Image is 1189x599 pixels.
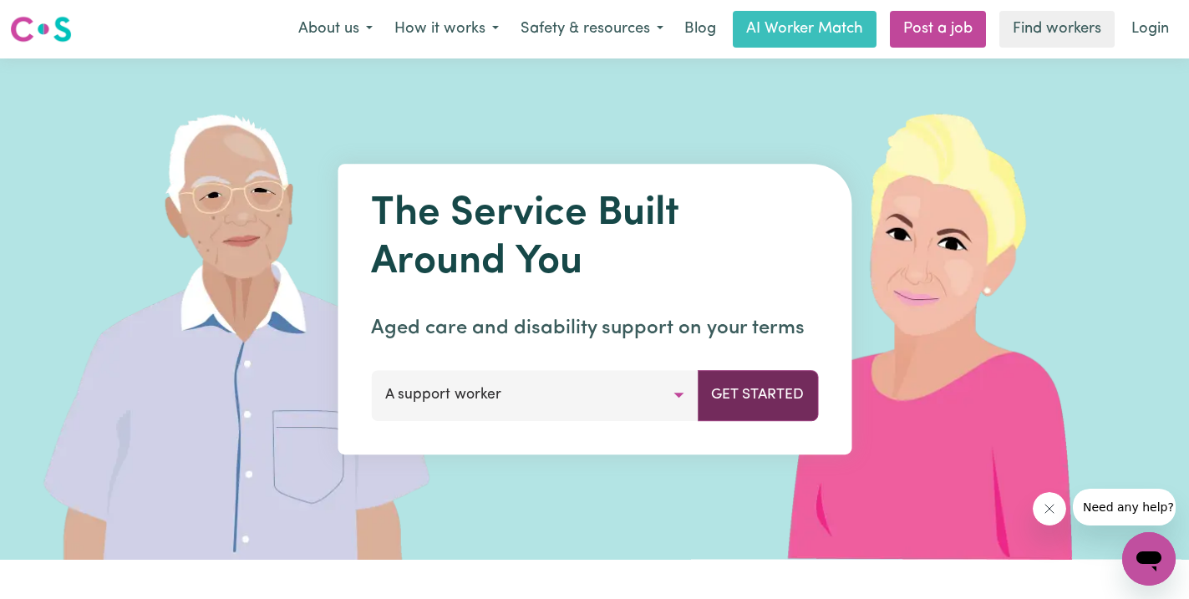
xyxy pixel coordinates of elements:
[674,11,726,48] a: Blog
[697,370,818,420] button: Get Started
[384,12,510,47] button: How it works
[371,190,818,287] h1: The Service Built Around You
[371,370,698,420] button: A support worker
[10,14,72,44] img: Careseekers logo
[10,10,72,48] a: Careseekers logo
[1122,532,1176,586] iframe: Button to launch messaging window
[1121,11,1179,48] a: Login
[890,11,986,48] a: Post a job
[999,11,1115,48] a: Find workers
[1033,492,1066,525] iframe: Close message
[287,12,384,47] button: About us
[733,11,877,48] a: AI Worker Match
[371,313,818,343] p: Aged care and disability support on your terms
[510,12,674,47] button: Safety & resources
[1073,489,1176,525] iframe: Message from company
